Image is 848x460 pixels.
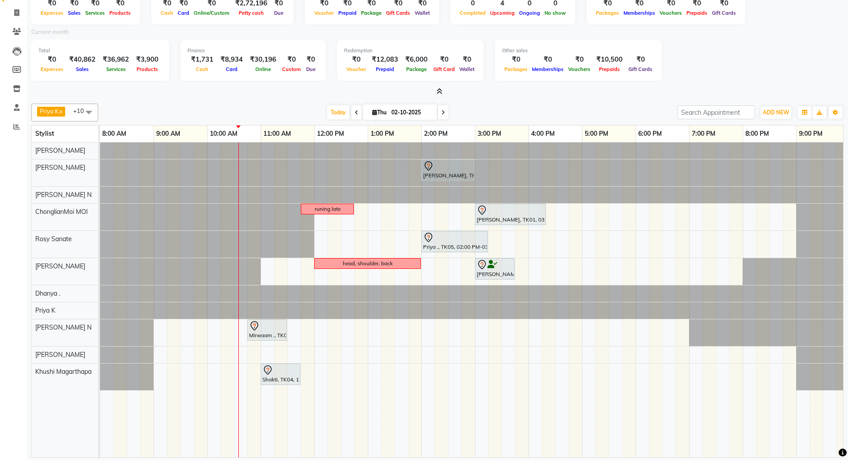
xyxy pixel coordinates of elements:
div: ₹0 [457,54,477,65]
div: ₹36,962 [99,54,133,65]
span: Vouchers [657,10,684,16]
span: Ongoing [517,10,542,16]
a: 4:00 PM [529,127,557,140]
a: 10:00 AM [208,127,240,140]
span: Sales [66,10,83,16]
a: 9:00 AM [154,127,183,140]
div: ₹0 [530,54,566,65]
div: Other sales [502,47,655,54]
div: [PERSON_NAME] S, TK03, 03:00 PM-03:45 PM, EP-Shoulder & Back (30 Mins) [476,259,514,278]
div: [PERSON_NAME], TK01, 03:00 PM-04:20 PM, EP-Full Legs Cream Wax [476,205,545,224]
a: 8:00 AM [100,127,129,140]
span: Expenses [38,10,66,16]
span: Dhanya . [35,289,60,297]
span: [PERSON_NAME] [35,351,85,359]
div: runing late [315,205,341,213]
span: [PERSON_NAME] N [35,323,91,331]
input: 2025-10-02 [389,106,433,119]
div: ₹12,083 [368,54,402,65]
span: Wallet [412,10,432,16]
span: [PERSON_NAME] [35,163,85,171]
a: x [58,108,62,115]
span: Priya K [35,306,55,314]
span: Completed [457,10,488,16]
span: Gift Cards [626,66,655,72]
span: Voucher [344,66,368,72]
span: Due [304,66,318,72]
span: Products [107,10,133,16]
div: [PERSON_NAME], TK01, 02:00 PM-03:00 PM, EP-Artistic Cut - Senior Stylist [422,161,474,180]
span: Prepaids [684,10,710,16]
span: ADD NEW [763,109,789,116]
span: No show [542,10,568,16]
span: Stylist [35,130,54,138]
span: Package [359,10,384,16]
span: Packages [594,10,621,16]
span: Package [404,66,429,72]
div: ₹30,196 [246,54,280,65]
span: Rosy Sanate [35,235,72,243]
span: Cash [194,66,211,72]
a: 8:00 PM [743,127,771,140]
span: Card [175,10,191,16]
span: Online [253,66,273,72]
div: ₹40,862 [66,54,99,65]
span: [PERSON_NAME] [35,262,85,270]
span: Upcoming [488,10,517,16]
a: 1:00 PM [368,127,396,140]
div: ₹3,900 [133,54,162,65]
span: Thu [370,109,389,116]
a: 5:00 PM [582,127,611,140]
a: 11:00 AM [261,127,293,140]
span: Wallet [457,66,477,72]
a: 12:00 PM [315,127,346,140]
span: Custom [280,66,303,72]
span: Prepaids [597,66,622,72]
span: Expenses [38,66,66,72]
span: Prepaid [336,10,359,16]
div: ₹0 [38,54,66,65]
span: Gift Cards [710,10,738,16]
span: Gift Cards [384,10,412,16]
span: Sales [74,66,91,72]
span: ChonglianMoi MOI [35,208,88,216]
div: ₹0 [626,54,655,65]
div: ₹6,000 [402,54,431,65]
span: Gift Card [431,66,457,72]
div: ₹1,731 [187,54,217,65]
div: ₹0 [280,54,303,65]
div: Priya ., TK05, 02:00 PM-03:15 PM, EP-Full Body Catridge Wax [422,232,487,251]
input: Search Appointment [677,105,755,119]
span: [PERSON_NAME] [35,146,85,155]
button: ADD NEW [761,106,791,119]
div: Mirwaam ., TK02, 10:45 AM-11:30 AM, EEP-HAIR CUT (Senior Stylist) with hairwash MEN [248,321,286,339]
span: Cash [158,10,175,16]
span: Services [83,10,107,16]
span: Voucher [312,10,336,16]
span: Memberships [621,10,657,16]
div: Total [38,47,162,54]
span: Packages [502,66,530,72]
span: +10 [73,107,91,114]
span: Khushi Magarthapa [35,368,91,376]
span: Online/Custom [191,10,232,16]
span: Memberships [530,66,566,72]
label: Current month [31,28,69,36]
a: 7:00 PM [690,127,718,140]
div: ₹8,934 [217,54,246,65]
div: ₹0 [303,54,319,65]
div: Finance [187,47,319,54]
div: ₹0 [431,54,457,65]
span: [PERSON_NAME] N [35,191,91,199]
span: Products [134,66,160,72]
div: head, shoulder, back [343,259,393,268]
span: Prepaid [374,66,396,72]
div: Redemption [344,47,477,54]
span: Vouchers [566,66,593,72]
a: 6:00 PM [636,127,664,140]
span: Today [327,105,349,119]
span: Services [104,66,128,72]
a: 3:00 PM [475,127,503,140]
div: ₹0 [502,54,530,65]
div: Shakti, TK04, 11:00 AM-11:45 AM, EP-[PERSON_NAME] [262,365,299,384]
